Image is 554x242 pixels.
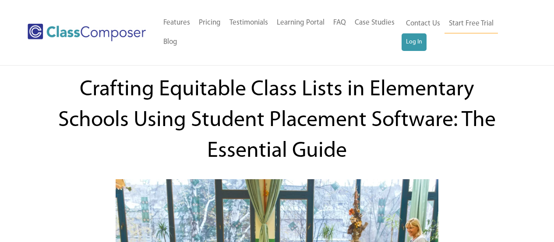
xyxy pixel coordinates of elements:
[445,14,498,34] a: Start Free Trial
[329,13,350,33] a: FAQ
[194,13,225,33] a: Pricing
[159,33,182,52] a: Blog
[402,14,520,51] nav: Header Menu
[159,13,402,52] nav: Header Menu
[402,33,427,51] a: Log In
[225,13,272,33] a: Testimonials
[159,13,194,33] a: Features
[28,24,146,41] img: Class Composer
[402,14,445,33] a: Contact Us
[350,13,399,33] a: Case Studies
[272,13,329,33] a: Learning Portal
[58,79,496,163] span: Crafting Equitable Class Lists in Elementary Schools Using Student Placement Software: The Essent...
